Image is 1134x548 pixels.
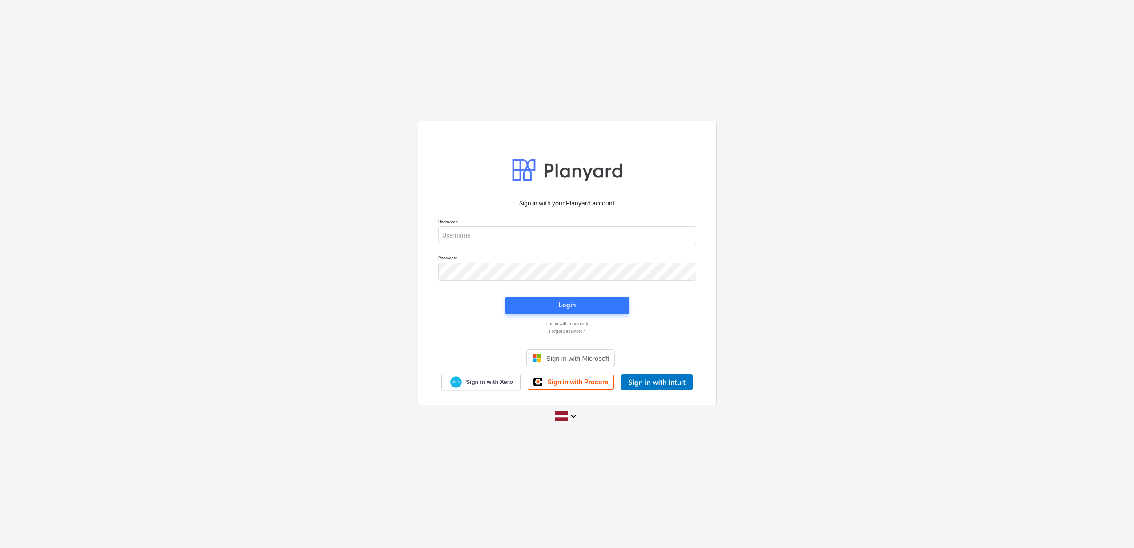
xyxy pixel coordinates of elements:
span: Sign in with Xero [466,378,513,386]
p: Username [438,219,696,226]
a: Log in with magic link [434,321,701,326]
a: Sign in with Procore [528,375,614,390]
div: Login [559,299,576,311]
a: Forgot password? [434,328,701,334]
span: Sign in with Procore [548,378,608,386]
span: Sign in with Microsoft [546,355,609,362]
img: Xero logo [450,376,462,388]
i: keyboard_arrow_down [568,411,579,422]
input: Username [438,226,696,244]
button: Login [505,297,629,314]
img: Microsoft logo [532,354,541,363]
a: Sign in with Xero [441,375,521,390]
p: Password [438,255,696,262]
p: Sign in with your Planyard account [438,199,696,208]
